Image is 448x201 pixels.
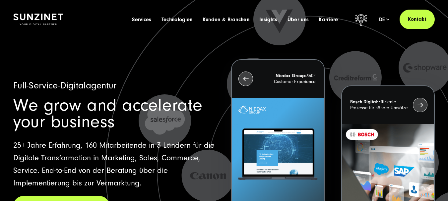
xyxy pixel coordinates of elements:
span: Full-Service-Digitalagentur [13,80,117,91]
strong: Niedax Group: [276,73,306,78]
p: 360° Customer Experience [257,73,316,85]
a: Services [132,16,152,23]
strong: Bosch Digital: [350,99,378,105]
a: Kontakt [400,10,435,29]
a: Insights [259,16,278,23]
span: We grow and accelerate your business [13,95,203,131]
img: SUNZINET Full Service Digital Agentur [13,14,63,25]
p: Effiziente Prozesse für höhere Umsätze [350,99,409,111]
a: Technologien [161,16,193,23]
a: Karriere [319,16,338,23]
a: Kunden & Branchen [203,16,249,23]
a: Über uns [288,16,309,23]
p: 25+ Jahre Erfahrung, 160 Mitarbeitende in 3 Ländern für die Digitale Transformation in Marketing,... [13,139,217,189]
div: de [379,16,390,23]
